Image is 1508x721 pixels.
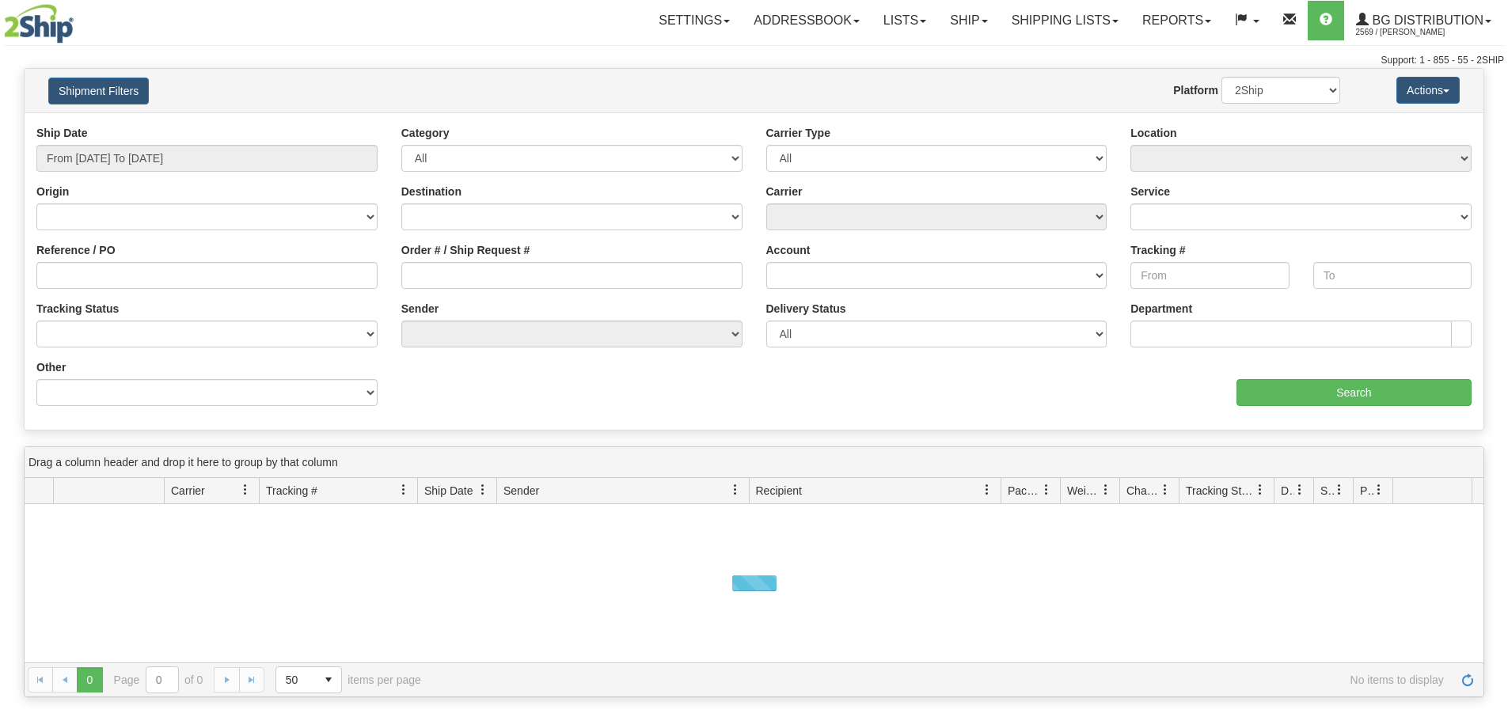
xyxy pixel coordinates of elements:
[25,447,1483,478] div: grid grouping header
[1186,483,1255,499] span: Tracking Status
[443,674,1444,686] span: No items to display
[36,125,88,141] label: Ship Date
[1152,476,1179,503] a: Charge filter column settings
[469,476,496,503] a: Ship Date filter column settings
[316,667,341,693] span: select
[1126,483,1160,499] span: Charge
[1472,279,1506,441] iframe: chat widget
[171,483,205,499] span: Carrier
[77,667,102,693] span: Page 0
[1360,483,1373,499] span: Pickup Status
[1313,262,1472,289] input: To
[36,242,116,258] label: Reference / PO
[1130,242,1185,258] label: Tracking #
[1326,476,1353,503] a: Shipment Issues filter column settings
[390,476,417,503] a: Tracking # filter column settings
[1130,125,1176,141] label: Location
[266,483,317,499] span: Tracking #
[286,672,306,688] span: 50
[1286,476,1313,503] a: Delivery Status filter column settings
[742,1,872,40] a: Addressbook
[1092,476,1119,503] a: Weight filter column settings
[1000,1,1130,40] a: Shipping lists
[275,666,342,693] span: Page sizes drop down
[4,54,1504,67] div: Support: 1 - 855 - 55 - 2SHIP
[974,476,1001,503] a: Recipient filter column settings
[424,483,473,499] span: Ship Date
[1008,483,1041,499] span: Packages
[1130,301,1192,317] label: Department
[401,125,450,141] label: Category
[1236,379,1472,406] input: Search
[1033,476,1060,503] a: Packages filter column settings
[1396,77,1460,104] button: Actions
[872,1,938,40] a: Lists
[722,476,749,503] a: Sender filter column settings
[756,483,802,499] span: Recipient
[401,301,439,317] label: Sender
[1356,25,1475,40] span: 2569 / [PERSON_NAME]
[1130,184,1170,199] label: Service
[1247,476,1274,503] a: Tracking Status filter column settings
[1281,483,1294,499] span: Delivery Status
[401,242,530,258] label: Order # / Ship Request #
[275,666,421,693] span: items per page
[1320,483,1334,499] span: Shipment Issues
[1455,667,1480,693] a: Refresh
[36,184,69,199] label: Origin
[232,476,259,503] a: Carrier filter column settings
[647,1,742,40] a: Settings
[766,125,830,141] label: Carrier Type
[1130,1,1223,40] a: Reports
[36,359,66,375] label: Other
[1067,483,1100,499] span: Weight
[4,4,74,44] img: logo2569.jpg
[48,78,149,104] button: Shipment Filters
[766,242,811,258] label: Account
[766,301,846,317] label: Delivery Status
[503,483,539,499] span: Sender
[36,301,119,317] label: Tracking Status
[1130,262,1289,289] input: From
[1344,1,1503,40] a: BG Distribution 2569 / [PERSON_NAME]
[1369,13,1483,27] span: BG Distribution
[114,666,203,693] span: Page of 0
[1173,82,1218,98] label: Platform
[1366,476,1392,503] a: Pickup Status filter column settings
[766,184,803,199] label: Carrier
[938,1,999,40] a: Ship
[401,184,462,199] label: Destination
